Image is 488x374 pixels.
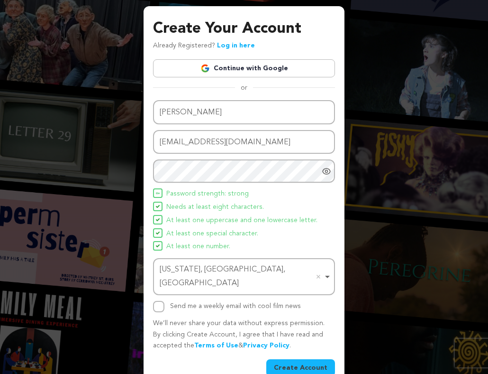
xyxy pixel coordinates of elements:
button: Remove item: 'ChIJOwg_06VPwokRYv534QaPC8g' [314,272,323,281]
img: Seed&Spark Icon [156,191,160,195]
a: Privacy Policy [243,342,289,349]
div: [US_STATE], [GEOGRAPHIC_DATA], [GEOGRAPHIC_DATA] [160,263,323,290]
img: Seed&Spark Icon [156,231,160,235]
span: or [235,83,253,93]
a: Terms of Use [194,342,238,349]
a: Continue with Google [153,59,335,77]
label: Send me a weekly email with cool film news [170,303,301,309]
span: At least one number. [166,241,230,252]
img: Google logo [200,64,210,73]
img: Seed&Spark Icon [156,244,160,248]
span: Password strength: strong [166,188,249,200]
input: Email address [153,130,335,154]
p: Already Registered? [153,40,255,52]
span: Needs at least eight characters. [166,202,264,213]
input: Name [153,100,335,124]
p: We’ll never share your data without express permission. By clicking Create Account, I agree that ... [153,318,335,352]
img: Seed&Spark Icon [156,218,160,222]
span: At least one uppercase and one lowercase letter. [166,215,317,226]
a: Show password as plain text. Warning: this will display your password on the screen. [322,167,331,176]
h3: Create Your Account [153,18,335,40]
span: At least one special character. [166,228,258,240]
img: Seed&Spark Icon [156,205,160,208]
a: Log in here [217,42,255,49]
